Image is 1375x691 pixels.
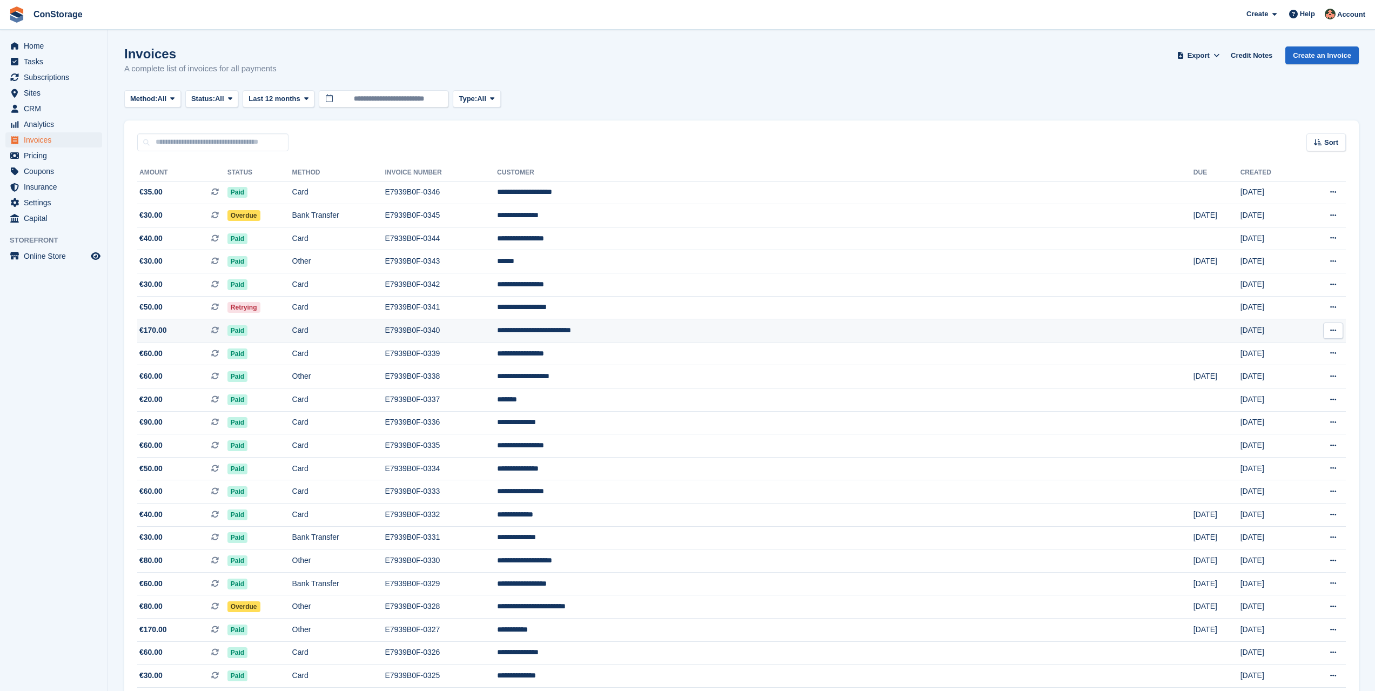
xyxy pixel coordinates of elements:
[24,148,89,163] span: Pricing
[292,618,385,641] td: Other
[1193,572,1240,595] td: [DATE]
[130,93,158,104] span: Method:
[24,164,89,179] span: Coupons
[139,647,163,658] span: €60.00
[227,579,247,589] span: Paid
[1240,526,1302,549] td: [DATE]
[139,394,163,405] span: €20.00
[5,148,102,163] a: menu
[5,211,102,226] a: menu
[5,195,102,210] a: menu
[385,457,497,480] td: E7939B0F-0334
[227,532,247,543] span: Paid
[227,371,247,382] span: Paid
[385,526,497,549] td: E7939B0F-0331
[158,93,167,104] span: All
[1193,504,1240,527] td: [DATE]
[292,319,385,343] td: Card
[137,164,227,182] th: Amount
[1240,365,1302,388] td: [DATE]
[29,5,87,23] a: ConStorage
[227,440,247,451] span: Paid
[1240,204,1302,227] td: [DATE]
[1240,296,1302,319] td: [DATE]
[24,249,89,264] span: Online Store
[1193,365,1240,388] td: [DATE]
[385,365,497,388] td: E7939B0F-0338
[459,93,477,104] span: Type:
[385,595,497,619] td: E7939B0F-0328
[1193,526,1240,549] td: [DATE]
[292,572,385,595] td: Bank Transfer
[1188,50,1210,61] span: Export
[124,63,277,75] p: A complete list of invoices for all payments
[139,532,163,543] span: €30.00
[139,417,163,428] span: €90.00
[385,273,497,297] td: E7939B0F-0342
[243,90,314,108] button: Last 12 months
[1240,504,1302,527] td: [DATE]
[24,211,89,226] span: Capital
[1226,46,1277,64] a: Credit Notes
[139,670,163,681] span: €30.00
[24,85,89,100] span: Sites
[185,90,238,108] button: Status: All
[24,117,89,132] span: Analytics
[5,85,102,100] a: menu
[9,6,25,23] img: stora-icon-8386f47178a22dfd0bd8f6a31ec36ba5ce8667c1dd55bd0f319d3a0aa187defe.svg
[1193,250,1240,273] td: [DATE]
[227,625,247,635] span: Paid
[292,204,385,227] td: Bank Transfer
[227,348,247,359] span: Paid
[1324,137,1338,148] span: Sort
[124,90,181,108] button: Method: All
[227,647,247,658] span: Paid
[453,90,500,108] button: Type: All
[1240,641,1302,665] td: [DATE]
[5,117,102,132] a: menu
[385,549,497,573] td: E7939B0F-0330
[292,181,385,204] td: Card
[5,70,102,85] a: menu
[124,46,277,61] h1: Invoices
[385,164,497,182] th: Invoice Number
[227,187,247,198] span: Paid
[1240,572,1302,595] td: [DATE]
[227,464,247,474] span: Paid
[139,186,163,198] span: €35.00
[385,504,497,527] td: E7939B0F-0332
[292,365,385,388] td: Other
[139,325,167,336] span: €170.00
[24,38,89,53] span: Home
[385,227,497,250] td: E7939B0F-0344
[139,555,163,566] span: €80.00
[385,342,497,365] td: E7939B0F-0339
[227,279,247,290] span: Paid
[497,164,1193,182] th: Customer
[1240,250,1302,273] td: [DATE]
[1300,9,1315,19] span: Help
[5,179,102,194] a: menu
[292,411,385,434] td: Card
[139,233,163,244] span: €40.00
[227,486,247,497] span: Paid
[1285,46,1359,64] a: Create an Invoice
[139,348,163,359] span: €60.00
[292,388,385,412] td: Card
[1240,411,1302,434] td: [DATE]
[24,70,89,85] span: Subscriptions
[385,204,497,227] td: E7939B0F-0345
[139,463,163,474] span: €50.00
[292,526,385,549] td: Bank Transfer
[227,302,260,313] span: Retrying
[1240,319,1302,343] td: [DATE]
[5,164,102,179] a: menu
[10,235,108,246] span: Storefront
[139,578,163,589] span: €60.00
[1240,227,1302,250] td: [DATE]
[191,93,215,104] span: Status:
[139,210,163,221] span: €30.00
[5,101,102,116] a: menu
[1240,457,1302,480] td: [DATE]
[385,641,497,665] td: E7939B0F-0326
